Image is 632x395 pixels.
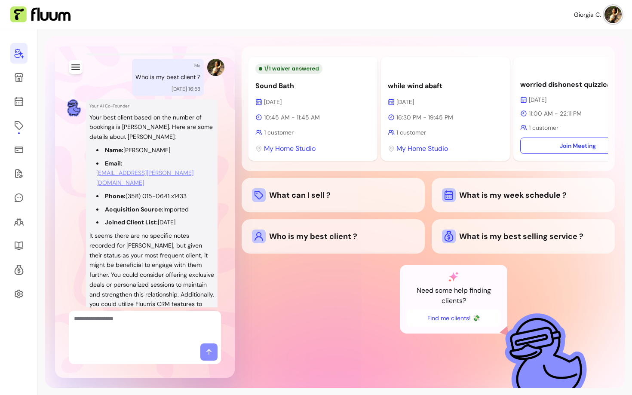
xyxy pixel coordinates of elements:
[407,285,500,306] p: Need some help finding clients?
[442,230,604,243] div: What is my best selling service ?
[10,6,71,23] img: Fluum Logo
[65,99,83,116] img: AI Co-Founder avatar
[105,159,123,167] strong: Email:
[105,218,158,226] strong: Joined Client List:
[89,113,214,142] p: Your best client based on the number of bookings is [PERSON_NAME]. Here are some details about [P...
[10,91,28,112] a: Calendar
[10,284,28,304] a: Settings
[105,146,123,154] strong: Name:
[89,231,214,329] p: It seems there are no specific notes recorded for [PERSON_NAME], but given their status as your m...
[10,67,28,88] a: My Page
[252,230,414,243] div: Who is my best client ?
[255,128,371,137] p: 1 customer
[574,10,601,19] span: Giorgia C.
[388,98,503,106] p: [DATE]
[574,6,622,23] button: avatarGiorgia C.
[255,64,322,74] div: 1 / 1 waiver answered
[10,163,28,184] a: Waivers
[105,205,163,213] strong: Acquisition Source:
[604,6,622,23] img: avatar
[96,145,214,155] li: [PERSON_NAME]
[96,205,214,214] li: Imported
[135,72,200,82] p: Who is my best client ?
[255,98,371,106] p: [DATE]
[10,43,28,64] a: Home
[10,236,28,256] a: Resources
[194,62,200,69] p: Me
[10,187,28,208] a: My Messages
[442,188,604,202] div: What is my week schedule ?
[255,81,371,91] p: Sound Bath
[89,103,214,109] p: Your AI Co-Founder
[96,191,214,201] li: (358) 015-0641 x1433
[105,192,126,200] strong: Phone:
[10,139,28,160] a: Sales
[388,113,503,122] p: 16:30 PM - 19:45 PM
[264,144,316,154] span: My Home Studio
[96,168,214,188] a: [EMAIL_ADDRESS][PERSON_NAME][DOMAIN_NAME]
[407,309,500,327] button: Find me clients! 💸
[96,217,214,227] li: [DATE]
[10,260,28,280] a: Refer & Earn
[388,128,503,137] p: 1 customer
[10,115,28,136] a: Offerings
[255,113,371,122] p: 10:45 AM - 11:45 AM
[10,211,28,232] a: Clients
[252,188,414,202] div: What can I sell ?
[74,314,216,340] textarea: Ask me anything...
[207,59,224,76] img: Provider image
[172,86,200,92] p: [DATE] 16:53
[448,272,459,282] img: AI Co-Founder gradient star
[388,81,503,91] p: while wind abaft
[396,144,448,154] span: My Home Studio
